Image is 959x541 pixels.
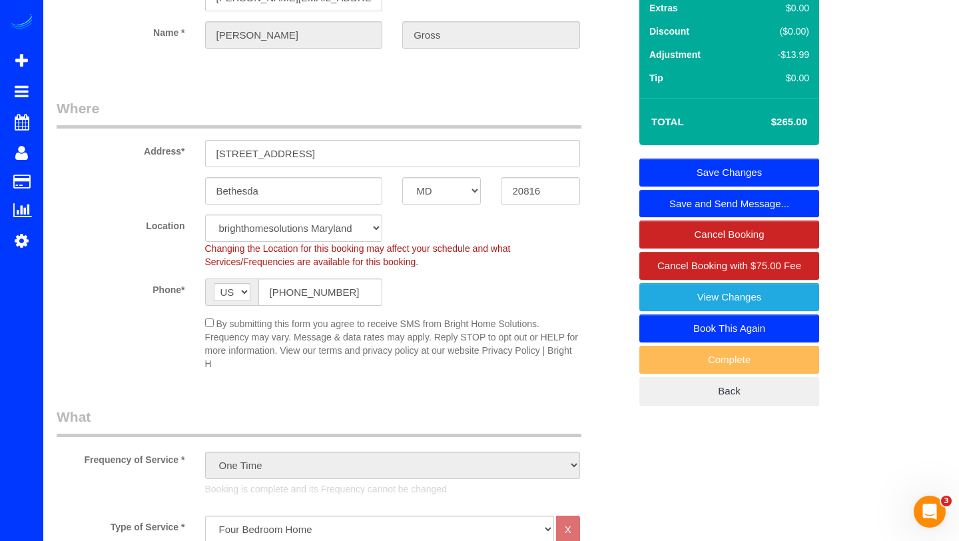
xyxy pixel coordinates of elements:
div: $0.00 [747,1,809,15]
label: Extras [649,1,678,15]
a: Back [639,377,819,405]
a: Cancel Booking with $75.00 Fee [639,252,819,280]
p: Booking is complete and its Frequency cannot be changed [205,482,580,496]
img: Automaid Logo [8,13,35,32]
a: View Changes [639,283,819,311]
iframe: Intercom live chat [914,496,946,528]
label: Frequency of Service * [47,448,195,466]
input: First Name* [205,21,383,49]
a: Book This Again [639,314,819,342]
div: -$13.99 [747,48,809,61]
label: Tip [649,71,663,85]
strong: Total [651,116,684,127]
h4: $265.00 [731,117,807,128]
legend: What [57,407,581,437]
span: 3 [941,496,952,506]
a: Save Changes [639,159,819,187]
div: ($0.00) [747,25,809,38]
label: Type of Service * [47,516,195,534]
span: Cancel Booking with $75.00 Fee [657,260,801,271]
span: By submitting this form you agree to receive SMS from Bright Home Solutions. Frequency may vary. ... [205,318,579,369]
input: Last Name* [402,21,580,49]
label: Name * [47,21,195,39]
label: Phone* [47,278,195,296]
input: City* [205,177,383,205]
input: Phone* [258,278,383,306]
label: Location [47,215,195,233]
legend: Where [57,99,581,129]
a: Cancel Booking [639,221,819,249]
input: Zip Code* [501,177,579,205]
label: Address* [47,140,195,158]
span: Changing the Location for this booking may affect your schedule and what Services/Frequencies are... [205,243,511,267]
label: Adjustment [649,48,701,61]
div: $0.00 [747,71,809,85]
a: Save and Send Message... [639,190,819,218]
label: Discount [649,25,689,38]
